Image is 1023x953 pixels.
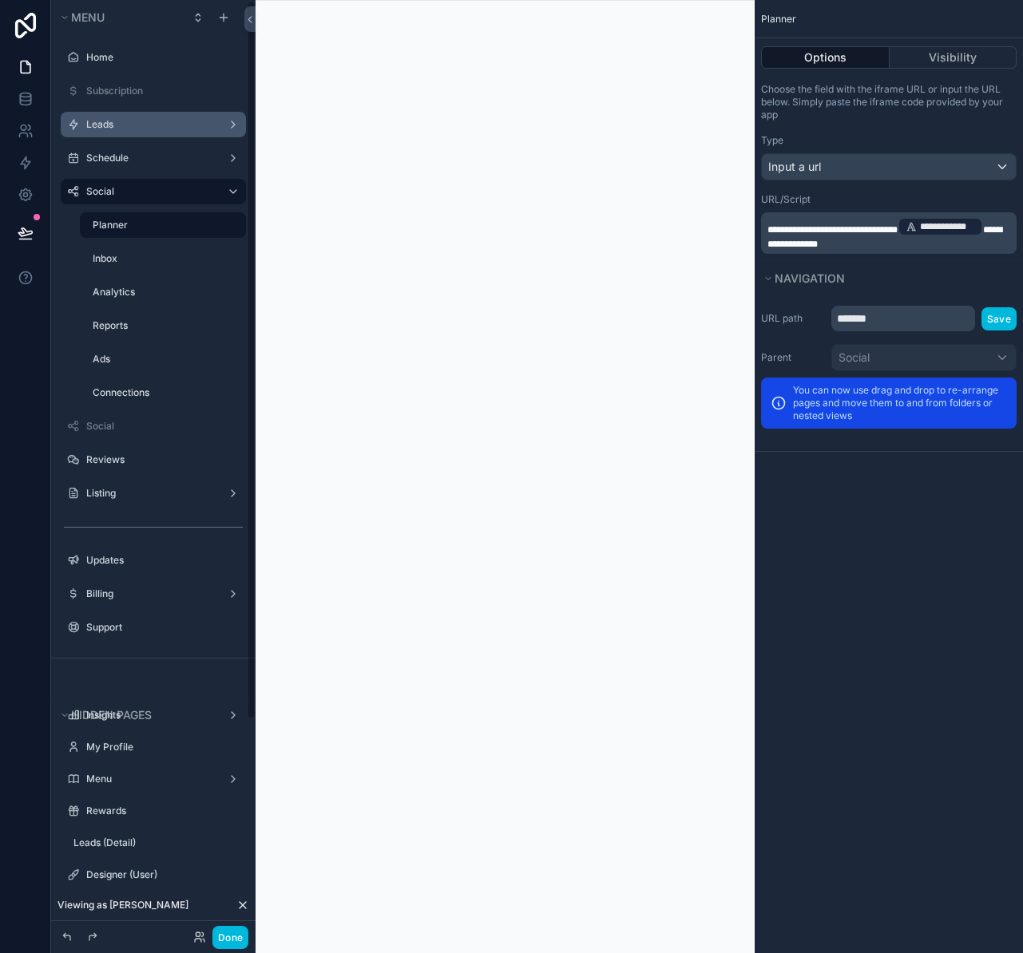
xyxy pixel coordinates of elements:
[831,344,1017,371] button: Social
[793,384,1007,422] p: You can now use drag and drop to re-arrange pages and move them to and from folders or nested views
[71,10,105,24] span: Menu
[86,85,236,97] label: Subscription
[86,709,214,722] label: Insights
[86,805,236,817] label: Rewards
[761,212,1017,254] div: scrollable content
[86,51,236,64] label: Home
[86,621,236,634] label: Support
[761,267,1007,290] button: Navigation
[86,554,236,567] label: Updates
[86,420,236,433] label: Social
[775,271,845,285] span: Navigation
[57,899,188,911] span: Viewing as [PERSON_NAME]
[73,836,236,849] label: Leads (Detail)
[768,159,821,175] span: Input a url
[761,46,890,69] button: Options
[761,134,783,147] label: Type
[86,453,236,466] label: Reviews
[839,350,870,366] span: Social
[761,83,1017,121] p: Choose the field with the iframe URL or input the URL below. Simply paste the iframe code provide...
[86,773,214,785] label: Menu
[93,252,236,265] label: Inbox
[761,193,811,206] label: URL/Script
[93,353,236,366] label: Ads
[761,351,825,364] label: Parent
[86,587,214,600] label: Billing
[86,741,236,753] label: My Profile
[890,46,1017,69] button: Visibility
[57,704,240,726] button: Hidden pages
[86,868,236,881] label: Designer (User)
[57,6,182,29] button: Menu
[761,153,1017,180] button: Input a url
[93,286,236,299] label: Analytics
[86,118,214,131] label: Leads
[86,487,214,500] label: Listing
[93,219,236,231] label: Planner
[981,307,1017,330] button: Save
[93,319,236,332] label: Reports
[212,926,248,949] button: Done
[86,185,214,198] label: Social
[761,312,825,325] label: URL path
[761,13,796,26] span: Planner
[93,386,236,399] label: Connections
[86,152,214,164] label: Schedule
